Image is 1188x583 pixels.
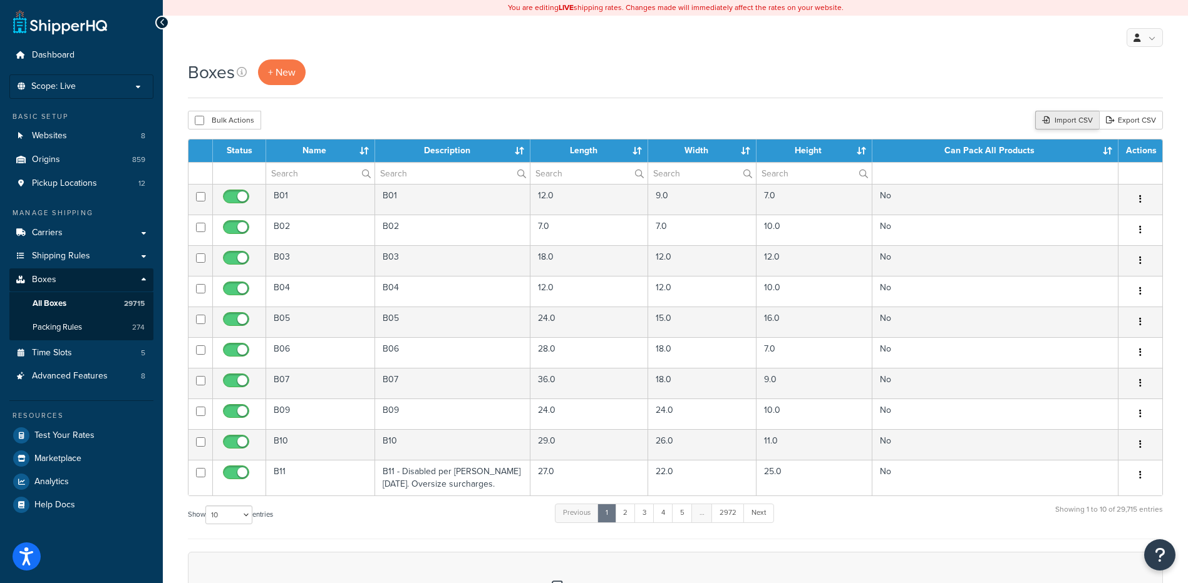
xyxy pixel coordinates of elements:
[1055,502,1163,529] div: Showing 1 to 10 of 29,715 entries
[33,322,82,333] span: Packing Rules
[530,139,648,162] th: Length : activate to sort column ascending
[266,245,375,276] td: B03
[32,275,56,285] span: Boxes
[9,447,153,470] li: Marketplace
[9,365,153,388] li: Advanced Features
[872,368,1118,398] td: No
[9,221,153,245] a: Carriers
[266,429,375,460] td: B10
[1144,539,1175,570] button: Open Resource Center
[648,368,757,398] td: 18.0
[872,245,1118,276] td: No
[530,215,648,245] td: 7.0
[141,131,145,141] span: 8
[9,268,153,291] a: Boxes
[375,307,531,337] td: B05
[9,342,153,365] a: Time Slots 5
[648,460,757,495] td: 22.0
[9,172,153,195] a: Pickup Locations 12
[375,163,530,184] input: Search
[9,124,153,148] a: Websites 8
[757,163,871,184] input: Search
[559,2,574,13] b: LIVE
[672,504,693,522] a: 5
[634,504,654,522] a: 3
[615,504,636,522] a: 2
[188,60,235,84] h1: Boxes
[872,215,1118,245] td: No
[205,505,252,524] select: Showentries
[9,44,153,67] a: Dashboard
[691,504,713,522] a: …
[648,429,757,460] td: 26.0
[530,368,648,398] td: 36.0
[648,245,757,276] td: 12.0
[266,139,375,162] th: Name : activate to sort column ascending
[757,398,872,429] td: 10.0
[530,398,648,429] td: 24.0
[9,316,153,339] a: Packing Rules 274
[1035,111,1099,129] div: Import CSV
[132,155,145,165] span: 859
[9,424,153,447] a: Test Your Rates
[266,368,375,398] td: B07
[34,430,95,441] span: Test Your Rates
[266,276,375,307] td: B04
[872,307,1118,337] td: No
[213,139,266,162] th: Status
[530,276,648,307] td: 12.0
[648,184,757,215] td: 9.0
[9,316,153,339] li: Packing Rules
[32,50,75,61] span: Dashboard
[872,398,1118,429] td: No
[32,371,108,382] span: Advanced Features
[1099,111,1163,129] a: Export CSV
[757,368,872,398] td: 9.0
[9,172,153,195] li: Pickup Locations
[266,460,375,495] td: B11
[757,139,872,162] th: Height : activate to sort column ascending
[530,245,648,276] td: 18.0
[124,298,145,309] span: 29715
[9,470,153,493] li: Analytics
[32,131,67,141] span: Websites
[32,348,72,358] span: Time Slots
[9,124,153,148] li: Websites
[32,178,97,189] span: Pickup Locations
[9,410,153,421] div: Resources
[266,307,375,337] td: B05
[872,184,1118,215] td: No
[9,494,153,516] a: Help Docs
[34,477,69,487] span: Analytics
[9,245,153,268] a: Shipping Rules
[132,322,145,333] span: 274
[33,298,66,309] span: All Boxes
[32,155,60,165] span: Origins
[1118,139,1162,162] th: Actions
[872,460,1118,495] td: No
[597,504,616,522] a: 1
[530,307,648,337] td: 24.0
[9,148,153,171] a: Origins 859
[375,460,531,495] td: B11 - Disabled per [PERSON_NAME] [DATE]. Oversize surcharges.
[9,268,153,340] li: Boxes
[9,292,153,315] a: All Boxes 29715
[266,398,375,429] td: B09
[375,429,531,460] td: B10
[34,500,75,510] span: Help Docs
[648,276,757,307] td: 12.0
[9,365,153,388] a: Advanced Features 8
[34,454,81,464] span: Marketplace
[757,307,872,337] td: 16.0
[32,228,63,238] span: Carriers
[648,163,757,184] input: Search
[9,208,153,218] div: Manage Shipping
[872,337,1118,368] td: No
[872,276,1118,307] td: No
[872,139,1118,162] th: Can Pack All Products : activate to sort column ascending
[138,178,145,189] span: 12
[743,504,774,522] a: Next
[375,245,531,276] td: B03
[648,307,757,337] td: 15.0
